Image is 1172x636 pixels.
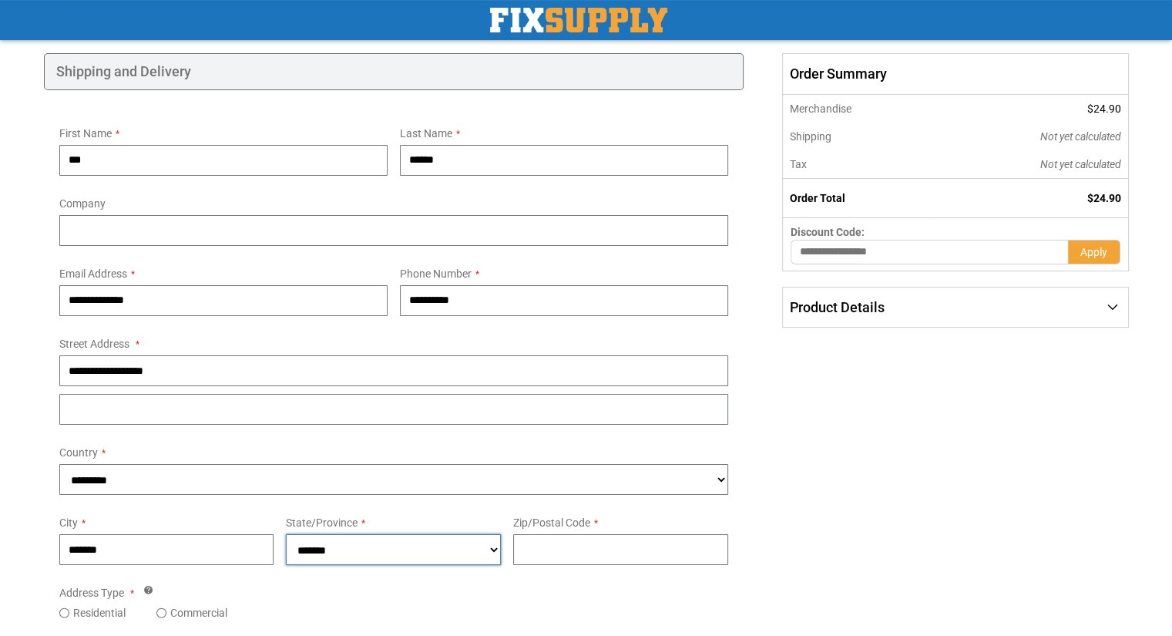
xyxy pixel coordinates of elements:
span: Address Type [59,587,124,599]
span: Zip/Postal Code [513,517,590,529]
th: Merchandise [783,95,936,123]
label: Commercial [170,605,227,621]
strong: Order Total [790,192,845,204]
img: Fix Industrial Supply [490,8,667,32]
span: $24.90 [1087,192,1121,204]
span: Discount Code: [791,226,865,238]
span: Apply [1080,246,1107,258]
span: Order Summary [782,53,1128,95]
span: Email Address [59,268,127,280]
th: Tax [783,150,936,179]
span: Not yet calculated [1040,130,1121,143]
span: Shipping [790,130,831,143]
a: store logo [490,8,667,32]
span: State/Province [286,517,358,529]
span: Last Name [400,127,452,140]
span: Street Address [59,338,129,350]
span: Company [59,197,106,210]
label: Residential [73,605,126,621]
span: First Name [59,127,112,140]
div: Shipping and Delivery [44,53,744,90]
span: Product Details [790,299,885,315]
span: City [59,517,78,529]
span: Phone Number [400,268,472,280]
span: $24.90 [1087,103,1121,115]
button: Apply [1068,240,1120,264]
span: Country [59,446,98,459]
span: Not yet calculated [1040,158,1121,170]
